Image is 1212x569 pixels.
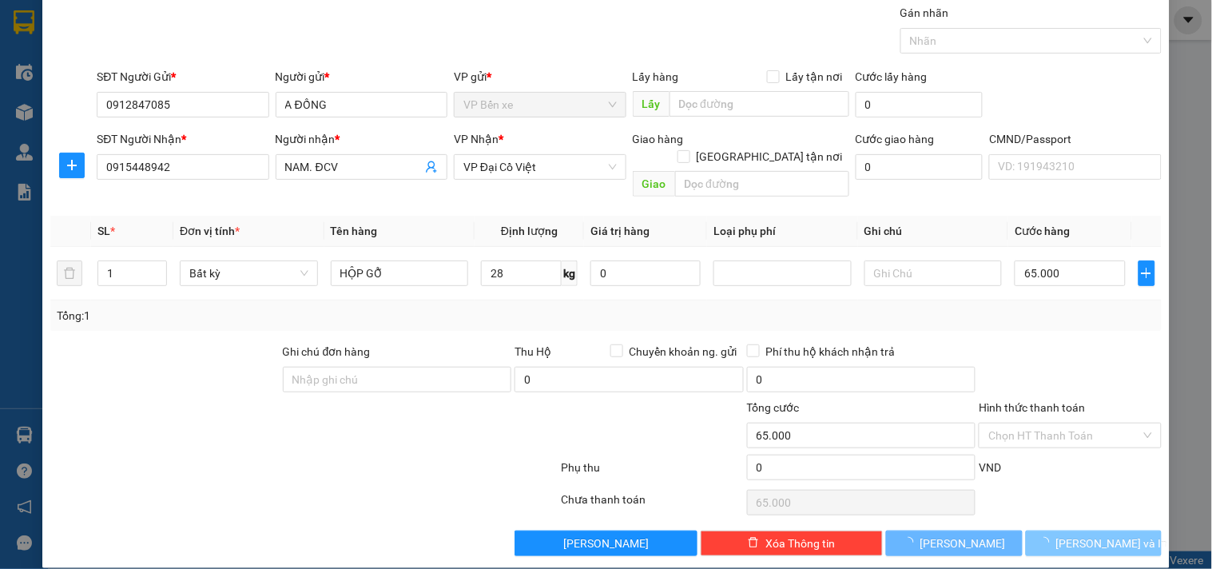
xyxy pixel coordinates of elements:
span: delete [748,537,759,550]
span: VP Bến xe [463,93,616,117]
label: Hình thức thanh toán [979,401,1085,414]
label: Ghi chú đơn hàng [283,345,371,358]
span: Phí thu hộ khách nhận trả [760,343,902,360]
span: Giao hàng [633,133,684,145]
button: [PERSON_NAME] và In [1026,531,1162,556]
input: Dọc đường [670,91,849,117]
span: loading [1039,537,1056,548]
div: Người gửi [276,68,447,86]
button: delete [57,261,82,286]
div: VP gửi [454,68,626,86]
span: user-add [425,161,438,173]
span: Xóa Thông tin [765,535,835,552]
input: Cước giao hàng [856,154,984,180]
th: Ghi chú [858,216,1009,247]
div: SĐT Người Gửi [97,68,268,86]
div: Tổng: 1 [57,307,469,324]
input: Dọc đường [675,171,849,197]
button: [PERSON_NAME] [515,531,697,556]
span: Đơn vị tính [180,225,240,237]
div: Phụ thu [559,459,745,487]
input: Ghi Chú [864,261,1003,286]
label: Cước giao hàng [856,133,935,145]
span: kg [562,261,578,286]
span: Lấy tận nơi [780,68,849,86]
span: VND [979,461,1001,474]
span: SL [97,225,110,237]
span: VP Đại Cồ Việt [463,155,616,179]
span: Lấy hàng [633,70,679,83]
span: Tên hàng [331,225,378,237]
span: loading [903,537,920,548]
div: CMND/Passport [989,130,1161,148]
b: GỬI : VP Bến xe [20,109,174,135]
th: Loại phụ phí [707,216,858,247]
span: plus [60,159,84,172]
input: Cước lấy hàng [856,92,984,117]
span: Bất kỳ [189,261,308,285]
span: Giá trị hàng [590,225,650,237]
li: 271 - [PERSON_NAME] - [GEOGRAPHIC_DATA] - [GEOGRAPHIC_DATA] [149,39,668,59]
span: [GEOGRAPHIC_DATA] tận nơi [690,148,849,165]
span: Định lượng [501,225,558,237]
span: VP Nhận [454,133,499,145]
input: Ghi chú đơn hàng [283,367,512,392]
button: plus [59,153,85,178]
label: Gán nhãn [900,6,949,19]
div: Chưa thanh toán [559,491,745,519]
span: Chuyển khoản ng. gửi [623,343,744,360]
span: Tổng cước [747,401,800,414]
div: SĐT Người Nhận [97,130,268,148]
label: Cước lấy hàng [856,70,928,83]
span: Thu Hộ [515,345,551,358]
div: Người nhận [276,130,447,148]
span: Giao [633,171,675,197]
button: deleteXóa Thông tin [701,531,883,556]
span: plus [1139,267,1154,280]
img: logo.jpg [20,20,140,100]
input: VD: Bàn, Ghế [331,261,469,286]
span: Cước hàng [1015,225,1070,237]
button: plus [1138,261,1155,286]
span: [PERSON_NAME] và In [1056,535,1168,552]
span: [PERSON_NAME] [563,535,649,552]
span: [PERSON_NAME] [920,535,1006,552]
button: [PERSON_NAME] [886,531,1022,556]
span: Lấy [633,91,670,117]
input: 0 [590,261,701,286]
